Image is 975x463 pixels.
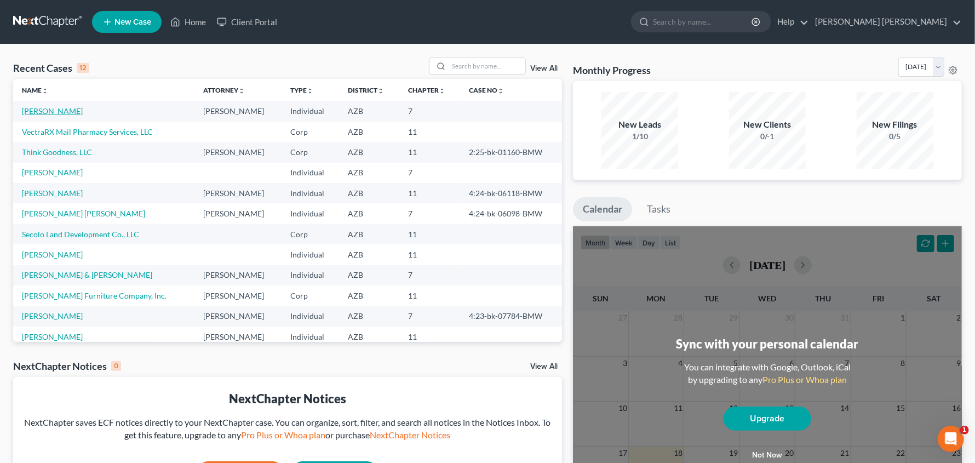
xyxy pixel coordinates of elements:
td: 7 [399,265,461,285]
td: Individual [282,163,339,183]
td: 11 [399,285,461,306]
td: Corp [282,224,339,244]
i: unfold_more [307,88,313,94]
a: Pro Plus or Whoa plan [242,430,326,440]
a: NextChapter Notices [370,430,451,440]
a: [PERSON_NAME] & [PERSON_NAME] [22,270,152,279]
a: [PERSON_NAME] [22,168,83,177]
td: Individual [282,183,339,203]
div: Recent Cases [13,61,89,75]
td: AZB [339,122,399,142]
td: 7 [399,163,461,183]
a: Tasks [637,197,680,221]
a: VectraRX Mail Pharmacy Services, LLC [22,127,153,136]
i: unfold_more [42,88,48,94]
div: NextChapter saves ECF notices directly to your NextChapter case. You can organize, sort, filter, ... [22,416,553,442]
td: [PERSON_NAME] [194,327,282,347]
a: Case Nounfold_more [469,86,504,94]
a: Upgrade [724,407,811,431]
td: AZB [339,244,399,265]
td: AZB [339,306,399,327]
td: 7 [399,306,461,327]
td: AZB [339,285,399,306]
td: Corp [282,285,339,306]
a: [PERSON_NAME] [22,311,83,321]
i: unfold_more [377,88,384,94]
td: 11 [399,224,461,244]
div: New Leads [601,118,678,131]
a: [PERSON_NAME] [22,332,83,341]
td: [PERSON_NAME] [194,142,282,162]
td: Corp [282,122,339,142]
td: [PERSON_NAME] [194,285,282,306]
td: 7 [399,203,461,224]
i: unfold_more [498,88,504,94]
div: NextChapter Notices [13,359,121,373]
div: You can integrate with Google, Outlook, iCal by upgrading to any [680,361,855,386]
div: Sync with your personal calendar [676,335,859,352]
td: [PERSON_NAME] [194,265,282,285]
div: NextChapter Notices [22,390,553,407]
td: [PERSON_NAME] [194,203,282,224]
td: Individual [282,327,339,347]
a: [PERSON_NAME] [22,250,83,259]
a: [PERSON_NAME] Furniture Company, Inc. [22,291,167,300]
td: Individual [282,101,339,121]
div: 0/-1 [729,131,806,142]
td: 7 [399,101,461,121]
td: AZB [339,183,399,203]
td: [PERSON_NAME] [194,101,282,121]
span: New Case [114,18,151,26]
td: 4:23-bk-07784-BMW [461,306,562,327]
td: [PERSON_NAME] [194,183,282,203]
span: 1 [960,426,969,435]
td: Individual [282,306,339,327]
a: Help [772,12,808,32]
td: 4:24-bk-06118-BMW [461,183,562,203]
td: 2:25-bk-01160-BMW [461,142,562,162]
div: 1/10 [601,131,678,142]
h3: Monthly Progress [573,64,651,77]
td: AZB [339,101,399,121]
a: Districtunfold_more [348,86,384,94]
a: Pro Plus or Whoa plan [762,374,847,385]
a: [PERSON_NAME] [22,106,83,116]
a: Typeunfold_more [290,86,313,94]
td: 11 [399,327,461,347]
td: AZB [339,142,399,162]
div: 0 [111,361,121,371]
div: New Clients [729,118,806,131]
td: AZB [339,163,399,183]
div: 0/5 [857,131,933,142]
input: Search by name... [653,12,753,32]
td: 11 [399,142,461,162]
td: AZB [339,327,399,347]
td: Individual [282,244,339,265]
a: View All [530,363,558,370]
div: New Filings [857,118,933,131]
a: Chapterunfold_more [408,86,445,94]
div: 12 [77,63,89,73]
input: Search by name... [449,58,525,74]
td: Individual [282,203,339,224]
td: 11 [399,122,461,142]
a: [PERSON_NAME] [PERSON_NAME] [22,209,145,218]
td: Corp [282,142,339,162]
td: [PERSON_NAME] [194,306,282,327]
a: Nameunfold_more [22,86,48,94]
i: unfold_more [238,88,245,94]
a: [PERSON_NAME] [22,188,83,198]
a: Home [165,12,211,32]
a: Think Goodness, LLC [22,147,92,157]
a: Client Portal [211,12,283,32]
a: Secolo Land Development Co., LLC [22,230,139,239]
a: [PERSON_NAME] [PERSON_NAME] [810,12,961,32]
a: Calendar [573,197,632,221]
td: AZB [339,203,399,224]
td: AZB [339,224,399,244]
iframe: Intercom live chat [938,426,964,452]
td: AZB [339,265,399,285]
i: unfold_more [439,88,445,94]
td: 11 [399,183,461,203]
td: 11 [399,244,461,265]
